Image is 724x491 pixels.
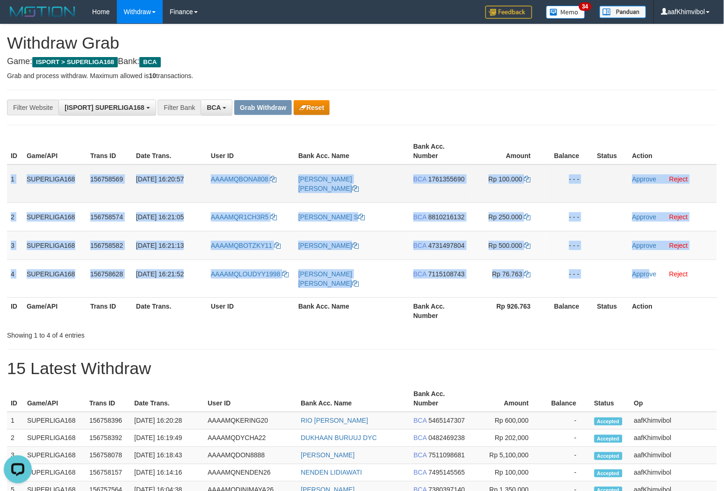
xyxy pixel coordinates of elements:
[295,297,410,324] th: Bank Acc. Name
[543,430,591,447] td: -
[428,434,465,442] span: Copy 0482469238 to clipboard
[545,260,594,297] td: - - -
[301,434,377,442] a: DUKHAAN BURUUJ DYC
[130,412,204,430] td: [DATE] 16:20:28
[139,57,160,67] span: BCA
[211,213,277,221] a: AAAAMQR1CH3R5
[629,297,717,324] th: Action
[489,213,522,221] span: Rp 250.000
[86,385,130,412] th: Trans ID
[7,297,23,324] th: ID
[410,138,471,165] th: Bank Acc. Number
[630,412,717,430] td: aafKhimvibol
[471,430,543,447] td: Rp 202,000
[414,417,427,425] span: BCA
[294,100,330,115] button: Reset
[594,469,623,477] span: Accepted
[207,297,295,324] th: User ID
[7,165,23,203] td: 1
[414,452,427,459] span: BCA
[414,434,427,442] span: BCA
[23,231,87,260] td: SUPERLIGA168
[149,72,156,79] strong: 10
[471,447,543,464] td: Rp 5,100,000
[7,359,717,378] h1: 15 Latest Withdraw
[211,242,281,249] a: AAAAMQBOTZKY11
[130,385,204,412] th: Date Trans.
[7,34,717,52] h1: Withdraw Grab
[428,270,465,278] span: Copy 7115108743 to clipboard
[130,464,204,482] td: [DATE] 16:14:16
[86,447,130,464] td: 156758078
[87,138,132,165] th: Trans ID
[297,385,410,412] th: Bank Acc. Name
[7,202,23,231] td: 2
[211,270,281,278] span: AAAAMQLOUDYY1998
[301,469,362,477] a: NENDEN LIDIAWATI
[23,464,86,482] td: SUPERLIGA168
[7,100,58,116] div: Filter Website
[630,447,717,464] td: aafKhimvibol
[524,242,531,249] a: Copy 500000 to clipboard
[428,213,465,221] span: Copy 8810216132 to clipboard
[136,213,184,221] span: [DATE] 16:21:05
[7,385,23,412] th: ID
[204,447,297,464] td: AAAAMQDON8888
[65,104,144,111] span: [ISPORT] SUPERLIGA168
[471,297,545,324] th: Rp 926.763
[594,418,623,426] span: Accepted
[543,464,591,482] td: -
[428,469,465,477] span: Copy 7495145565 to clipboard
[428,452,465,459] span: Copy 7511098681 to clipboard
[7,430,23,447] td: 2
[7,5,78,19] img: MOTION_logo.png
[23,138,87,165] th: Game/API
[543,385,591,412] th: Balance
[211,270,289,278] a: AAAAMQLOUDYY1998
[410,297,471,324] th: Bank Acc. Number
[669,270,688,278] a: Reject
[201,100,232,116] button: BCA
[158,100,201,116] div: Filter Bank
[632,175,657,183] a: Approve
[594,435,623,443] span: Accepted
[298,175,359,192] a: [PERSON_NAME] [PERSON_NAME]
[136,175,184,183] span: [DATE] 16:20:57
[545,138,594,165] th: Balance
[7,231,23,260] td: 3
[428,242,465,249] span: Copy 4731497804 to clipboard
[546,6,586,19] img: Button%20Memo.svg
[23,297,87,324] th: Game/API
[594,297,629,324] th: Status
[86,430,130,447] td: 156758392
[130,447,204,464] td: [DATE] 16:18:43
[630,385,717,412] th: Op
[7,447,23,464] td: 3
[204,430,297,447] td: AAAAMQDYCHA22
[87,297,132,324] th: Trans ID
[90,242,123,249] span: 156758582
[471,412,543,430] td: Rp 600,000
[632,213,657,221] a: Approve
[86,412,130,430] td: 156758396
[669,242,688,249] a: Reject
[136,242,184,249] span: [DATE] 16:21:13
[669,175,688,183] a: Reject
[204,385,297,412] th: User ID
[23,412,86,430] td: SUPERLIGA168
[23,430,86,447] td: SUPERLIGA168
[545,231,594,260] td: - - -
[485,6,532,19] img: Feedback.jpg
[600,6,646,18] img: panduan.png
[7,327,295,340] div: Showing 1 to 4 of 4 entries
[524,213,531,221] a: Copy 250000 to clipboard
[211,175,268,183] span: AAAAMQBONA808
[301,417,368,425] a: RIO [PERSON_NAME]
[7,138,23,165] th: ID
[211,213,269,221] span: AAAAMQR1CH3R5
[7,57,717,66] h4: Game: Bank:
[492,270,523,278] span: Rp 76.763
[428,417,465,425] span: Copy 5465147307 to clipboard
[207,104,221,111] span: BCA
[545,165,594,203] td: - - -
